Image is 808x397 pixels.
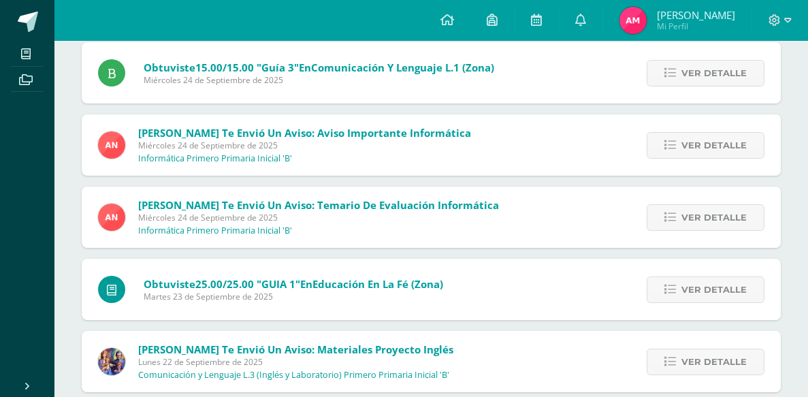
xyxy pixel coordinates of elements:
img: 35a1f8cfe552b0525d1a6bbd90ff6c8c.png [98,131,125,159]
span: Educación en la Fé (Zona) [312,277,443,291]
img: 35a1f8cfe552b0525d1a6bbd90ff6c8c.png [98,204,125,231]
p: Informática Primero Primaria Inicial 'B' [138,225,292,236]
span: Miércoles 24 de Septiembre de 2025 [138,212,499,223]
span: Lunes 22 de Septiembre de 2025 [138,356,453,368]
span: Obtuviste en [144,277,443,291]
span: 25.00/25.00 [195,277,254,291]
span: 15.00/15.00 [195,61,254,74]
p: Comunicación y Lenguaje L.3 (Inglés y Laboratorio) Primero Primaria Inicial 'B' [138,370,449,381]
span: Ver detalle [681,349,747,375]
span: Ver detalle [681,61,747,86]
span: [PERSON_NAME] te envió un aviso: Temario de Evaluación Informática [138,198,499,212]
img: 3f4c0a665c62760dc8d25f6423ebedea.png [98,348,125,375]
span: Miércoles 24 de Septiembre de 2025 [138,140,471,151]
span: [PERSON_NAME] [657,8,735,22]
span: Mi Perfil [657,20,735,32]
span: Martes 23 de Septiembre de 2025 [144,291,443,302]
span: "Guía 3" [257,61,299,74]
span: Ver detalle [681,277,747,302]
span: Ver detalle [681,205,747,230]
span: Miércoles 24 de Septiembre de 2025 [144,74,494,86]
span: Obtuviste en [144,61,494,74]
span: Comunicación y lenguaje L.1 (Zona) [311,61,494,74]
span: "GUIA 1" [257,277,300,291]
img: 95a0a37ecc0520e872986056fe9423f9.png [619,7,647,34]
span: [PERSON_NAME] te envió un aviso: Materiales proyecto inglés [138,343,453,356]
p: Informática Primero Primaria Inicial 'B' [138,153,292,164]
span: [PERSON_NAME] te envió un aviso: Aviso importante Informática [138,126,471,140]
span: Ver detalle [681,133,747,158]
